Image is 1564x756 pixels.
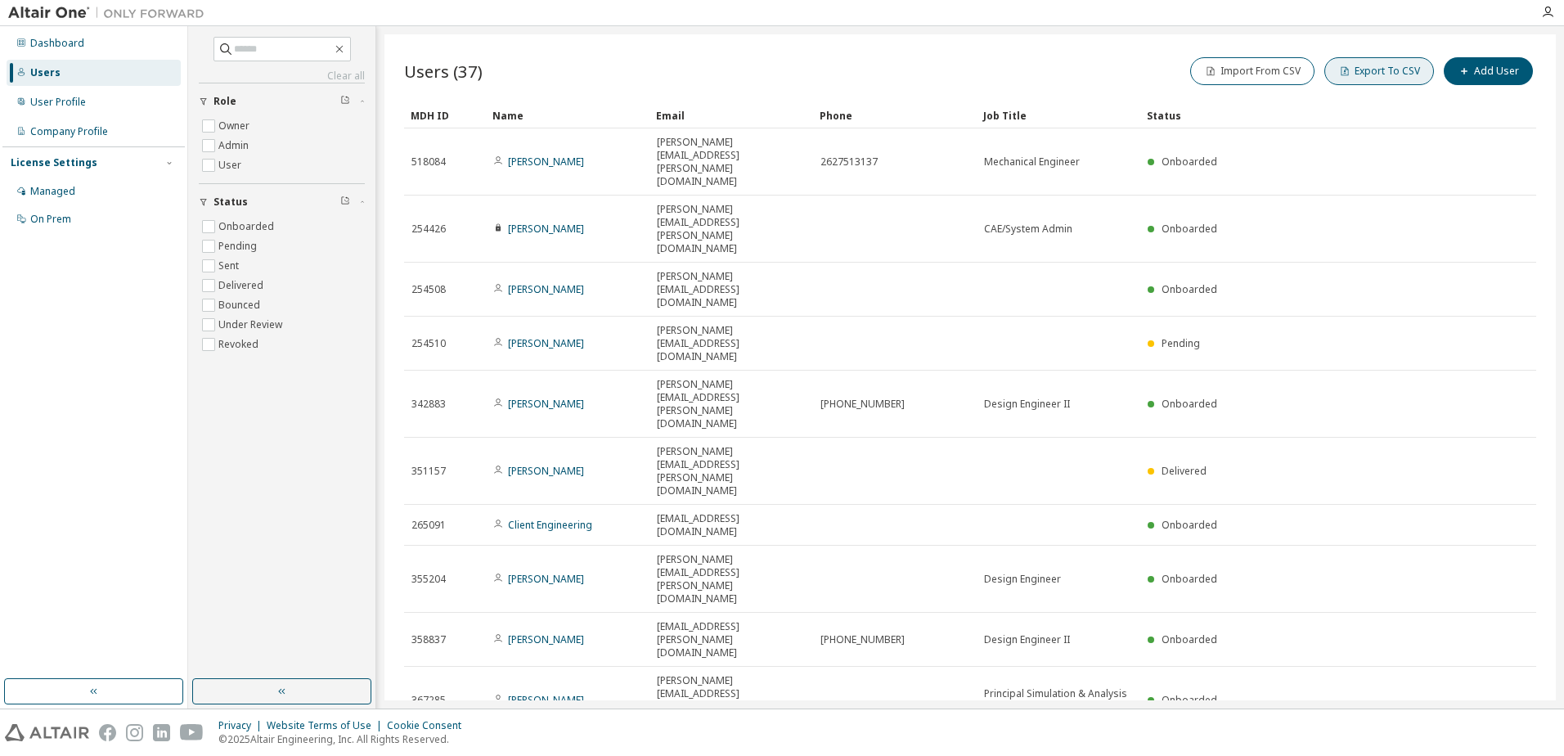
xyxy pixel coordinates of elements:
[657,203,806,255] span: [PERSON_NAME][EMAIL_ADDRESS][PERSON_NAME][DOMAIN_NAME]
[984,687,1133,713] span: Principal Simulation & Analysis Engineer
[411,573,446,586] span: 355204
[411,337,446,350] span: 254510
[984,573,1061,586] span: Design Engineer
[820,102,970,128] div: Phone
[411,283,446,296] span: 254508
[508,336,584,350] a: [PERSON_NAME]
[218,276,267,295] label: Delivered
[218,719,267,732] div: Privacy
[656,102,807,128] div: Email
[218,295,263,315] label: Bounced
[411,223,446,236] span: 254426
[492,102,643,128] div: Name
[1162,222,1217,236] span: Onboarded
[1324,57,1434,85] button: Export To CSV
[1162,336,1200,350] span: Pending
[657,324,806,363] span: [PERSON_NAME][EMAIL_ADDRESS][DOMAIN_NAME]
[199,83,365,119] button: Role
[267,719,387,732] div: Website Terms of Use
[508,572,584,586] a: [PERSON_NAME]
[213,196,248,209] span: Status
[411,465,446,478] span: 351157
[1162,632,1217,646] span: Onboarded
[5,724,89,741] img: altair_logo.svg
[218,335,262,354] label: Revoked
[340,196,350,209] span: Clear filter
[657,620,806,659] span: [EMAIL_ADDRESS][PERSON_NAME][DOMAIN_NAME]
[30,66,61,79] div: Users
[984,633,1070,646] span: Design Engineer II
[218,315,285,335] label: Under Review
[1162,518,1217,532] span: Onboarded
[657,378,806,430] span: [PERSON_NAME][EMAIL_ADDRESS][PERSON_NAME][DOMAIN_NAME]
[126,724,143,741] img: instagram.svg
[411,102,479,128] div: MDH ID
[218,136,252,155] label: Admin
[30,125,108,138] div: Company Profile
[820,398,905,411] span: [PHONE_NUMBER]
[1162,397,1217,411] span: Onboarded
[340,95,350,108] span: Clear filter
[508,464,584,478] a: [PERSON_NAME]
[657,674,806,727] span: [PERSON_NAME][EMAIL_ADDRESS][PERSON_NAME][DOMAIN_NAME]
[508,693,584,707] a: [PERSON_NAME]
[1162,572,1217,586] span: Onboarded
[218,217,277,236] label: Onboarded
[218,732,471,746] p: © 2025 Altair Engineering, Inc. All Rights Reserved.
[213,95,236,108] span: Role
[657,270,806,309] span: [PERSON_NAME][EMAIL_ADDRESS][DOMAIN_NAME]
[508,282,584,296] a: [PERSON_NAME]
[199,70,365,83] a: Clear all
[8,5,213,21] img: Altair One
[1147,102,1451,128] div: Status
[1190,57,1315,85] button: Import From CSV
[657,136,806,188] span: [PERSON_NAME][EMAIL_ADDRESS][PERSON_NAME][DOMAIN_NAME]
[199,184,365,220] button: Status
[218,236,260,256] label: Pending
[984,398,1070,411] span: Design Engineer II
[30,96,86,109] div: User Profile
[508,397,584,411] a: [PERSON_NAME]
[657,445,806,497] span: [PERSON_NAME][EMAIL_ADDRESS][PERSON_NAME][DOMAIN_NAME]
[218,116,253,136] label: Owner
[508,518,592,532] a: Client Engineering
[411,633,446,646] span: 358837
[218,155,245,175] label: User
[508,632,584,646] a: [PERSON_NAME]
[153,724,170,741] img: linkedin.svg
[99,724,116,741] img: facebook.svg
[411,155,446,169] span: 518084
[1444,57,1533,85] button: Add User
[411,398,446,411] span: 342883
[820,633,905,646] span: [PHONE_NUMBER]
[387,719,471,732] div: Cookie Consent
[508,222,584,236] a: [PERSON_NAME]
[11,156,97,169] div: License Settings
[30,185,75,198] div: Managed
[411,519,446,532] span: 265091
[218,256,242,276] label: Sent
[984,223,1072,236] span: CAE/System Admin
[1162,693,1217,707] span: Onboarded
[983,102,1134,128] div: Job Title
[404,60,483,83] span: Users (37)
[1162,282,1217,296] span: Onboarded
[508,155,584,169] a: [PERSON_NAME]
[820,155,878,169] span: 2627513137
[1162,464,1207,478] span: Delivered
[1162,155,1217,169] span: Onboarded
[984,155,1080,169] span: Mechanical Engineer
[30,37,84,50] div: Dashboard
[411,694,446,707] span: 367285
[657,553,806,605] span: [PERSON_NAME][EMAIL_ADDRESS][PERSON_NAME][DOMAIN_NAME]
[180,724,204,741] img: youtube.svg
[657,512,806,538] span: [EMAIL_ADDRESS][DOMAIN_NAME]
[30,213,71,226] div: On Prem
